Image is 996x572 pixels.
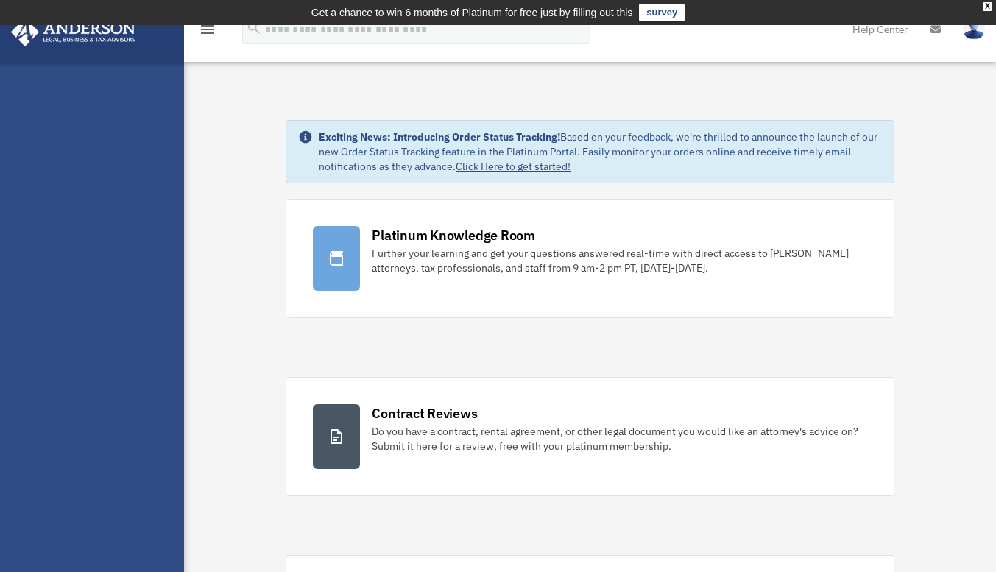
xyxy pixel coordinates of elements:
div: Contract Reviews [372,404,477,423]
a: survey [639,4,685,21]
div: Based on your feedback, we're thrilled to announce the launch of our new Order Status Tracking fe... [319,130,881,174]
a: Click Here to get started! [456,160,571,173]
a: Contract Reviews Do you have a contract, rental agreement, or other legal document you would like... [286,377,894,496]
i: search [246,20,262,36]
div: Platinum Knowledge Room [372,226,535,244]
div: close [983,2,992,11]
i: menu [199,21,216,38]
img: Anderson Advisors Platinum Portal [7,18,140,46]
div: Do you have a contract, rental agreement, or other legal document you would like an attorney's ad... [372,424,866,453]
strong: Exciting News: Introducing Order Status Tracking! [319,130,560,144]
div: Further your learning and get your questions answered real-time with direct access to [PERSON_NAM... [372,246,866,275]
img: User Pic [963,18,985,40]
div: Get a chance to win 6 months of Platinum for free just by filling out this [311,4,633,21]
a: menu [199,26,216,38]
a: Platinum Knowledge Room Further your learning and get your questions answered real-time with dire... [286,199,894,318]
